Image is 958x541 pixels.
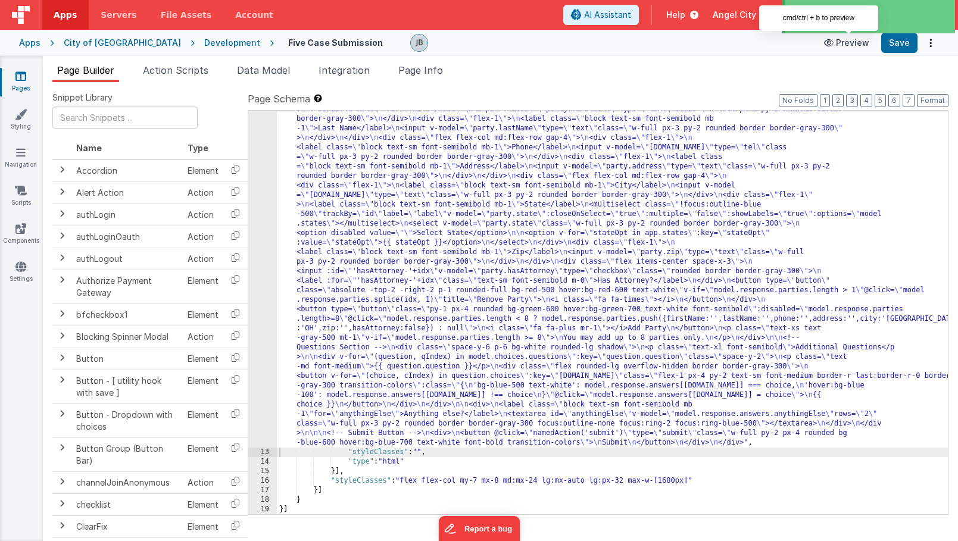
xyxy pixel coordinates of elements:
[71,226,183,248] td: authLoginOauth
[143,64,208,76] span: Action Scripts
[71,348,183,370] td: Button
[248,467,277,476] div: 15
[71,304,183,326] td: bfcheckbox1
[71,370,183,404] td: Button - [ utility hook with save ]
[71,182,183,204] td: Alert Action
[183,204,223,226] td: Action
[903,94,915,107] button: 7
[101,9,136,21] span: Servers
[248,505,277,514] div: 19
[183,326,223,348] td: Action
[71,204,183,226] td: authLogin
[52,107,198,129] input: Search Snippets ...
[183,226,223,248] td: Action
[71,270,183,304] td: Authorize Payment Gateway
[71,437,183,471] td: Button Group (Button Bar)
[817,33,876,52] button: Preview
[248,448,277,457] div: 13
[888,94,900,107] button: 6
[248,92,310,106] span: Page Schema
[922,35,939,51] button: Options
[832,94,844,107] button: 2
[183,270,223,304] td: Element
[438,516,520,541] iframe: Marker.io feedback button
[71,404,183,437] td: Button - Dropdown with choices
[204,37,260,49] div: Development
[713,9,790,21] span: Angel City Data —
[71,160,183,182] td: Accordion
[398,64,443,76] span: Page Info
[666,9,685,21] span: Help
[779,94,817,107] button: No Folds
[183,348,223,370] td: Element
[183,182,223,204] td: Action
[288,38,383,47] h4: Five Case Submission
[71,248,183,270] td: authLogout
[846,94,858,107] button: 3
[183,404,223,437] td: Element
[183,471,223,493] td: Action
[188,143,208,153] span: Type
[875,94,886,107] button: 5
[183,493,223,515] td: Element
[584,9,631,21] span: AI Assistant
[759,5,878,31] div: cmd/ctrl + b to preview
[319,64,370,76] span: Integration
[64,37,181,49] div: City of [GEOGRAPHIC_DATA]
[57,64,114,76] span: Page Builder
[161,9,212,21] span: File Assets
[248,486,277,495] div: 17
[860,94,872,107] button: 4
[54,9,77,21] span: Apps
[183,304,223,326] td: Element
[71,493,183,515] td: checklist
[183,160,223,182] td: Element
[248,457,277,467] div: 14
[248,476,277,486] div: 16
[52,92,113,104] span: Snippet Library
[71,471,183,493] td: channelJoinAnonymous
[71,515,183,537] td: ClearFix
[917,94,948,107] button: Format
[183,515,223,537] td: Element
[183,248,223,270] td: Action
[713,9,948,21] button: Angel City Data — [EMAIL_ADDRESS][DOMAIN_NAME]
[563,5,639,25] button: AI Assistant
[248,495,277,505] div: 18
[881,33,918,53] button: Save
[71,326,183,348] td: Blocking Spinner Modal
[820,94,830,107] button: 1
[19,37,40,49] div: Apps
[237,64,290,76] span: Data Model
[183,370,223,404] td: Element
[76,143,102,153] span: Name
[183,437,223,471] td: Element
[411,35,427,51] img: 9990944320bbc1bcb8cfbc08cd9c0949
